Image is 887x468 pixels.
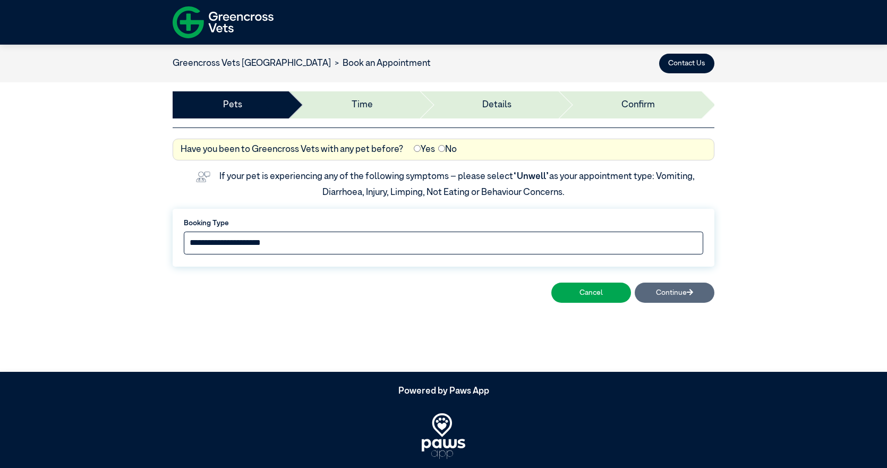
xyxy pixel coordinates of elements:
input: Yes [414,145,421,152]
button: Contact Us [659,54,714,73]
h5: Powered by Paws App [173,386,714,397]
label: No [438,143,457,157]
label: If your pet is experiencing any of the following symptoms – please select as your appointment typ... [219,172,696,197]
a: Greencross Vets [GEOGRAPHIC_DATA] [173,59,331,68]
li: Book an Appointment [331,57,431,71]
a: Pets [223,98,242,112]
label: Have you been to Greencross Vets with any pet before? [181,143,403,157]
label: Booking Type [184,218,703,228]
img: f-logo [173,3,274,42]
img: vet [192,168,214,186]
button: Cancel [551,283,631,302]
label: Yes [414,143,435,157]
img: PawsApp [422,413,465,458]
span: “Unwell” [513,172,549,181]
nav: breadcrumb [173,57,431,71]
input: No [438,145,445,152]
